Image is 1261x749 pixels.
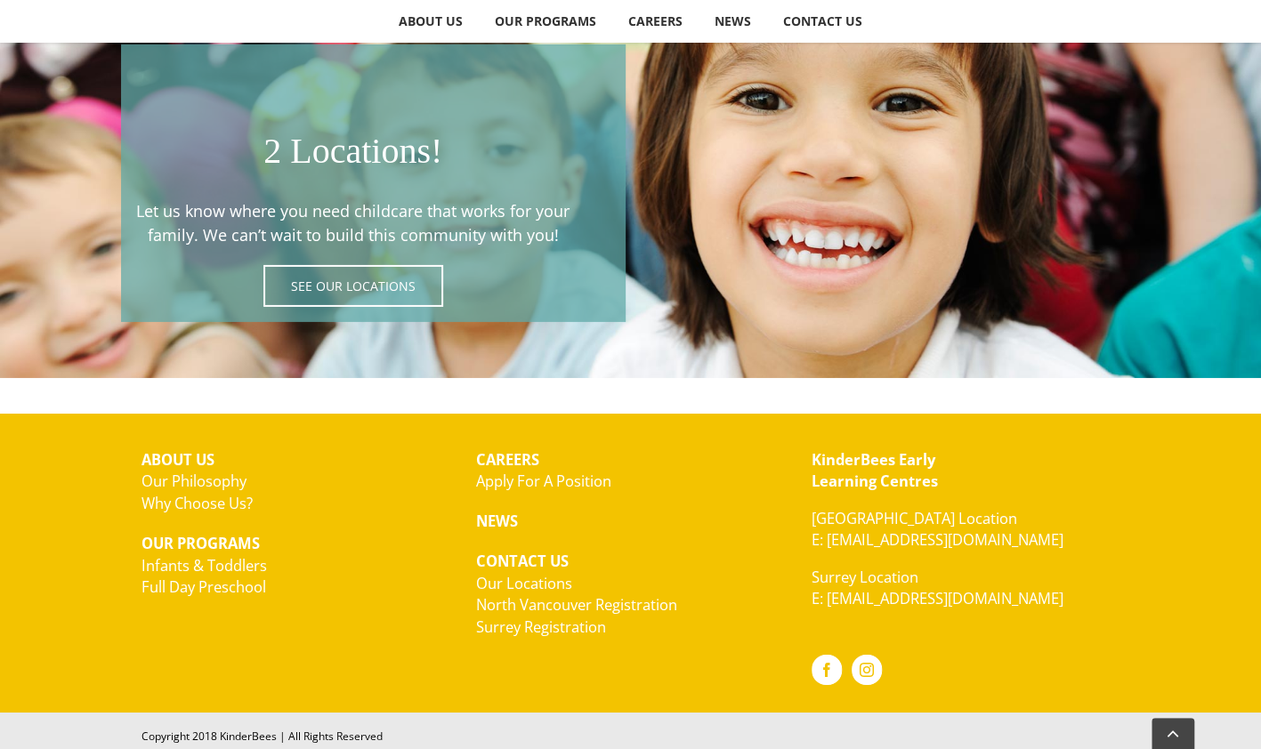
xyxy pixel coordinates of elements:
p: Surrey Location [812,567,1120,611]
a: Full Day Preschool [141,576,266,597]
strong: NEWS [476,511,518,531]
span: CAREERS [628,15,683,28]
strong: OUR PROGRAMS [141,533,260,553]
strong: CONTACT US [476,551,569,571]
a: Infants & Toddlers [141,555,267,576]
a: E: [EMAIL_ADDRESS][DOMAIN_NAME] [812,588,1063,608]
a: Why Choose Us? [141,493,253,513]
a: KinderBees EarlyLearning Centres [812,449,938,492]
a: E: [EMAIL_ADDRESS][DOMAIN_NAME] [812,529,1063,550]
a: Our Philosophy [141,471,247,491]
a: CONTACT US [768,4,878,39]
a: OUR PROGRAMS [480,4,612,39]
strong: ABOUT US [141,449,214,470]
span: OUR PROGRAMS [495,15,596,28]
a: NEWS [699,4,767,39]
span: ABOUT US [399,15,463,28]
strong: KinderBees Early Learning Centres [812,449,938,492]
a: CAREERS [613,4,699,39]
a: Facebook [812,655,842,685]
a: Surrey Registration [476,616,606,637]
a: Apply For A Position [476,471,611,491]
span: NEWS [715,15,751,28]
p: [GEOGRAPHIC_DATA] Location [812,508,1120,552]
a: ABOUT US [384,4,479,39]
a: Our Locations [476,573,572,593]
a: North Vancouver Registration [476,594,677,615]
span: CONTACT US [783,15,862,28]
a: Instagram [852,655,882,685]
div: Copyright 2018 KinderBees | All Rights Reserved [141,729,1120,745]
strong: CAREERS [476,449,539,470]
